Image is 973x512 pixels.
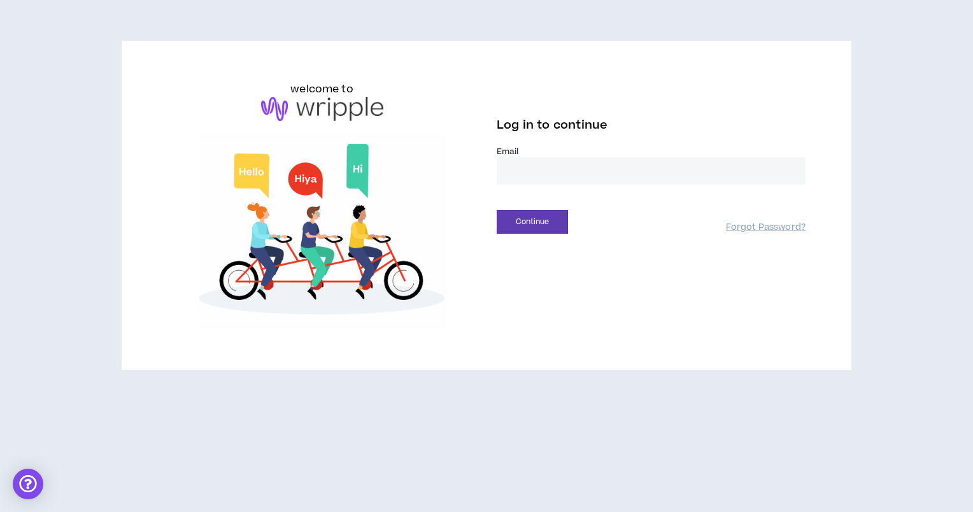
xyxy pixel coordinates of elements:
a: Forgot Password? [726,222,806,234]
label: Email [497,146,806,157]
span: Log in to continue [497,117,607,133]
img: Welcome to Wripple [167,134,476,330]
div: Open Intercom Messenger [13,469,43,499]
img: logo-brand.png [261,97,383,121]
h6: welcome to [290,82,353,97]
button: Continue [497,210,568,234]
